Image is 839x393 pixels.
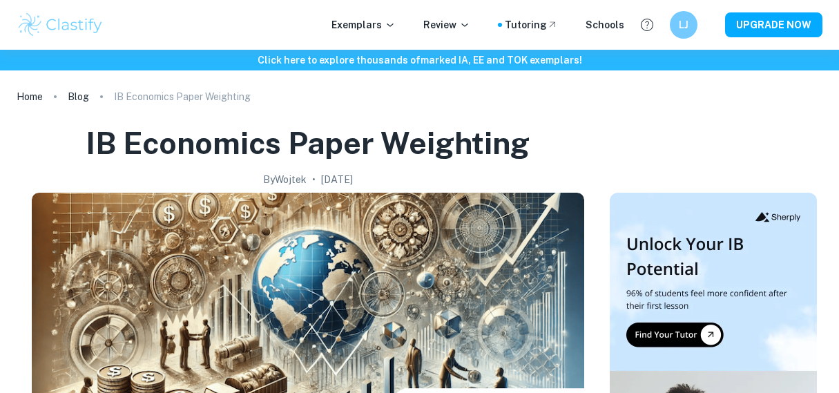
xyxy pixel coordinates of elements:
[263,172,307,187] h2: By Wojtek
[423,17,470,32] p: Review
[331,17,396,32] p: Exemplars
[114,89,251,104] p: IB Economics Paper Weighting
[725,12,822,37] button: UPGRADE NOW
[676,17,692,32] h6: LJ
[68,87,89,106] a: Blog
[321,172,353,187] h2: [DATE]
[670,11,697,39] button: LJ
[17,87,43,106] a: Home
[3,52,836,68] h6: Click here to explore thousands of marked IA, EE and TOK exemplars !
[505,17,558,32] a: Tutoring
[86,123,530,164] h1: IB Economics Paper Weighting
[312,172,316,187] p: •
[17,11,104,39] img: Clastify logo
[635,13,659,37] button: Help and Feedback
[586,17,624,32] a: Schools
